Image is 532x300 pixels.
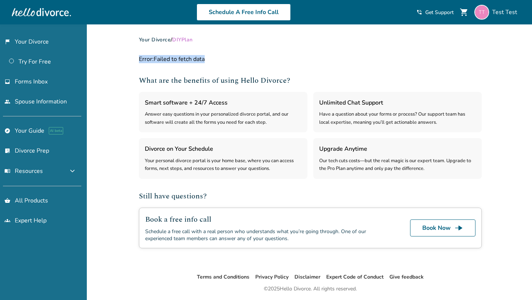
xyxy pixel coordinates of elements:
div: © 2025 Hello Divorce. All rights reserved. [264,284,357,293]
a: Privacy Policy [255,273,289,280]
a: phone_in_talkGet Support [416,9,454,16]
span: AI beta [49,127,63,134]
div: Schedule a free call with a real person who understands what you’re going through. One of our exp... [145,228,392,242]
span: expand_more [68,167,77,175]
h3: Unlimited Chat Support [319,98,476,108]
span: groups [4,218,10,224]
a: Schedule A Free Info Call [197,4,291,21]
span: people [4,99,10,105]
img: sifir53680@skateru.com [474,5,489,20]
div: Our tech cuts costs—but the real magic is our expert team. Upgrade to the Pro Plan anytime and on... [319,157,476,173]
span: list_alt_check [4,148,10,154]
span: Resources [4,167,43,175]
h2: What are the benefits of using Hello Divorce? [139,75,482,86]
li: Disclaimer [294,273,320,282]
div: Your personal divorce portal is your home base, where you can access forms, next steps, and resou... [145,157,301,173]
span: explore [4,128,10,134]
div: Answer easy questions in your personalized divorce portal, and our software will create all the f... [145,110,301,126]
h2: Still have questions? [139,191,482,202]
h3: Upgrade Anytime [319,144,476,154]
a: Expert Code of Conduct [326,273,383,280]
span: Forms Inbox [15,78,48,86]
h3: Divorce on Your Schedule [145,144,301,154]
span: flag_2 [4,39,10,45]
span: phone_in_talk [416,9,422,15]
a: Your Divorce [139,36,171,43]
a: Terms and Conditions [197,273,249,280]
div: Error: Failed to fetch data [139,55,482,63]
span: inbox [4,79,10,85]
span: Get Support [425,9,454,16]
div: / [139,36,482,43]
h2: Book a free info call [145,214,392,225]
span: menu_book [4,168,10,174]
a: Book Nowline_end_arrow [410,219,475,236]
iframe: Chat Widget [495,265,532,300]
li: Give feedback [389,273,424,282]
h3: Smart software + 24/7 Access [145,98,301,108]
div: Have a question about your forms or process? Our support team has local expertise, meaning you’ll... [319,110,476,126]
span: line_end_arrow [454,224,463,232]
span: shopping_cart [460,8,468,17]
span: DIY Plan [172,36,192,43]
span: shopping_basket [4,198,10,204]
span: Test Test [492,8,520,16]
